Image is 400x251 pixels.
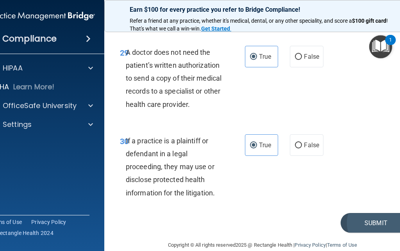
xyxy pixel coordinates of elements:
a: Terms of Use [327,242,357,248]
input: True [250,143,257,148]
span: ! That's what we call a win-win. [130,18,389,32]
button: Open Resource Center, 1 new notification [369,35,392,58]
strong: $100 gift card [352,18,386,24]
span: True [259,141,271,149]
span: A doctor does not need the patient’s written authorization to send a copy of their medical record... [126,48,221,108]
span: True [259,53,271,60]
span: 30 [120,137,129,146]
a: Privacy Policy [295,242,325,248]
p: OfficeSafe University [3,101,77,110]
a: Get Started [201,25,231,32]
p: Settings [3,120,32,129]
h4: Compliance [2,33,57,44]
span: False [304,53,319,60]
p: Earn $100 for every practice you refer to Bridge Compliance! [130,6,395,13]
input: True [250,54,257,60]
a: Privacy Policy [31,218,66,226]
input: False [295,143,302,148]
div: 1 [389,40,392,50]
p: HIPAA [3,63,23,73]
input: False [295,54,302,60]
span: 29 [120,48,129,58]
p: Learn More! [13,82,55,92]
strong: Get Started [201,25,230,32]
span: False [304,141,319,149]
span: If a practice is a plaintiff or defendant in a legal proceeding, they may use or disclose protect... [126,137,215,197]
span: Refer a friend at any practice, whether it's medical, dental, or any other speciality, and score a [130,18,352,24]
